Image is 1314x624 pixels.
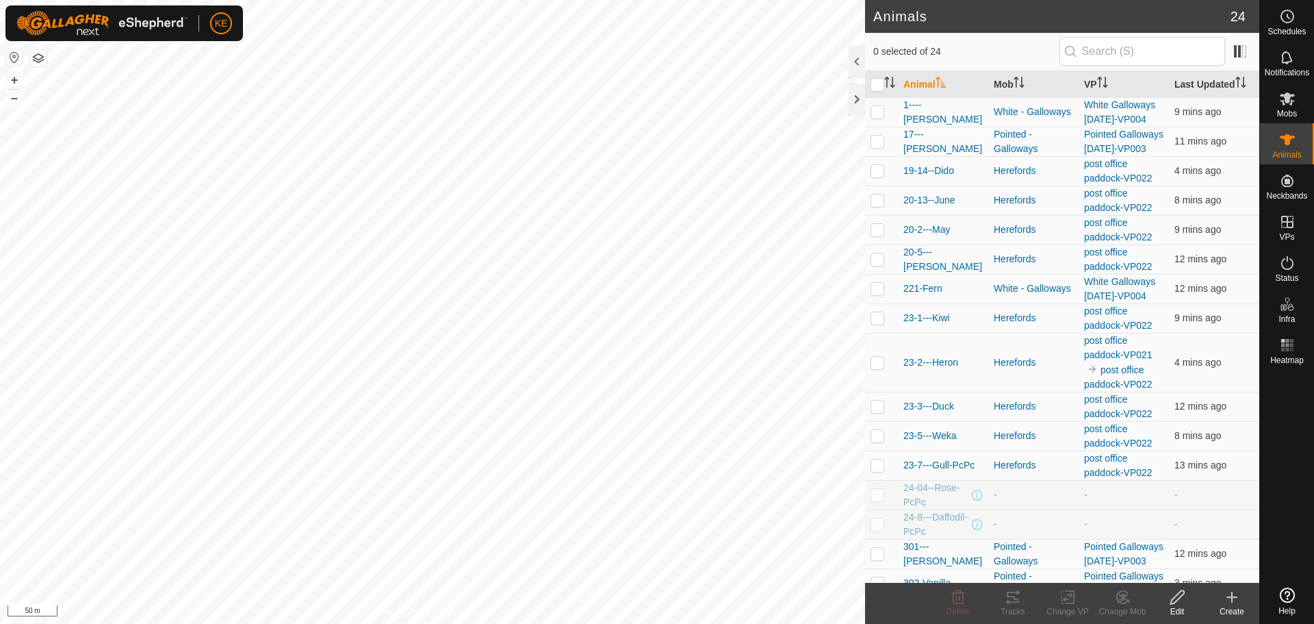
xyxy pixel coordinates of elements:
[6,90,23,106] button: –
[1084,276,1155,301] a: White Galloways [DATE]-VP004
[1174,548,1226,559] span: 27 Sept 2025, 1:02 pm
[903,481,969,510] span: 24-04--Rose-PcPc
[873,45,1059,59] span: 0 selected of 24
[1040,606,1095,618] div: Change VP
[903,164,954,178] span: 19-14--Dido
[1277,110,1297,118] span: Mobs
[1084,305,1152,331] a: post office paddock-VP022
[994,458,1073,473] div: Herefords
[1079,71,1169,98] th: VP
[1267,27,1306,36] span: Schedules
[1174,489,1178,500] span: -
[1235,79,1246,90] p-sorticon: Activate to sort
[994,223,1073,237] div: Herefords
[873,8,1231,25] h2: Animals
[1084,571,1163,596] a: Pointed Galloways [DATE]-VP003
[1174,195,1221,205] span: 27 Sept 2025, 1:06 pm
[1084,129,1163,154] a: Pointed Galloways [DATE]-VP003
[903,311,950,325] span: 23-1---Kiwi
[994,311,1073,325] div: Herefords
[1174,253,1226,264] span: 27 Sept 2025, 1:01 pm
[994,282,1073,296] div: White - Galloways
[1150,606,1204,618] div: Edit
[1278,315,1295,323] span: Infra
[936,79,946,90] p-sorticon: Activate to sort
[994,252,1073,266] div: Herefords
[1270,356,1304,364] span: Heatmap
[1084,188,1152,213] a: post office paddock-VP022
[1084,423,1152,449] a: post office paddock-VP022
[994,540,1073,569] div: Pointed - Galloways
[988,71,1079,98] th: Mob
[903,540,983,569] span: 301---[PERSON_NAME]
[1266,192,1307,200] span: Neckbands
[1174,312,1221,323] span: 27 Sept 2025, 1:05 pm
[1097,79,1108,90] p-sorticon: Activate to sort
[30,50,47,66] button: Map Layers
[903,193,955,208] span: 20-13--June
[903,458,975,473] span: 23-7---Gull-PcPc
[903,399,954,414] span: 23-3---Duck
[1174,165,1221,176] span: 27 Sept 2025, 1:09 pm
[994,127,1073,156] div: Pointed - Galloways
[16,11,188,36] img: Gallagher Logo
[1084,364,1152,390] a: post office paddock-VP022
[994,164,1073,178] div: Herefords
[994,399,1073,414] div: Herefords
[1174,519,1178,529] span: -
[1174,401,1226,412] span: 27 Sept 2025, 1:01 pm
[903,98,983,127] span: 1----[PERSON_NAME]
[1174,577,1221,588] span: 27 Sept 2025, 1:10 pm
[985,606,1040,618] div: Tracks
[903,429,957,443] span: 23-5---Weka
[903,510,969,539] span: 24-8---Daffodil-PcPc
[994,569,1073,598] div: Pointed - Galloways
[994,429,1073,443] div: Herefords
[1084,217,1152,242] a: post office paddock-VP022
[1174,106,1221,117] span: 27 Sept 2025, 1:05 pm
[1174,430,1221,441] span: 27 Sept 2025, 1:06 pm
[1174,224,1221,235] span: 27 Sept 2025, 1:04 pm
[1084,99,1155,125] a: White Galloways [DATE]-VP004
[1265,68,1309,77] span: Notifications
[1084,453,1152,478] a: post office paddock-VP022
[946,607,970,616] span: Delete
[903,127,983,156] span: 17---[PERSON_NAME]
[994,355,1073,370] div: Herefords
[1272,151,1302,159] span: Animals
[1084,489,1087,500] app-display-virtual-paddock-transition: -
[1169,71,1259,98] th: Last Updated
[1275,274,1298,282] span: Status
[903,355,958,370] span: 23-2---Heron
[1095,606,1150,618] div: Change Mob
[994,517,1073,532] div: -
[6,49,23,66] button: Reset Map
[1087,364,1098,375] img: to
[994,193,1073,208] div: Herefords
[1278,607,1296,615] span: Help
[898,71,988,98] th: Animal
[994,105,1073,119] div: White - Galloways
[1279,233,1294,241] span: VPs
[1231,6,1246,27] span: 24
[1174,136,1226,147] span: 27 Sept 2025, 1:03 pm
[446,606,487,619] a: Contact Us
[378,606,430,619] a: Privacy Policy
[1084,394,1152,419] a: post office paddock-VP022
[6,72,23,88] button: +
[215,16,228,31] span: KE
[1084,158,1152,184] a: post office paddock-VP022
[903,223,950,237] span: 20-2---May
[1084,247,1152,272] a: post office paddock-VP022
[903,282,942,296] span: 221-Fern
[1260,582,1314,621] a: Help
[1204,606,1259,618] div: Create
[1084,541,1163,566] a: Pointed Galloways [DATE]-VP003
[1014,79,1025,90] p-sorticon: Activate to sort
[1084,519,1087,529] app-display-virtual-paddock-transition: -
[1174,460,1226,471] span: 27 Sept 2025, 1:00 pm
[884,79,895,90] p-sorticon: Activate to sort
[1174,357,1221,368] span: 27 Sept 2025, 1:10 pm
[903,245,983,274] span: 20-5---[PERSON_NAME]
[1059,37,1225,66] input: Search (S)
